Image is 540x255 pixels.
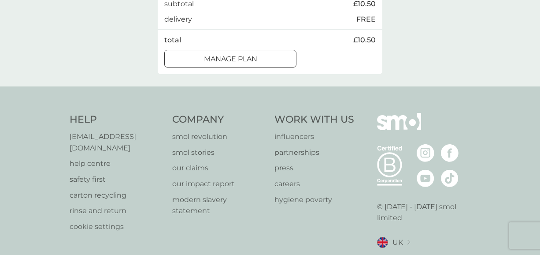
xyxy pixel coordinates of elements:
a: influencers [274,131,354,142]
a: safety first [70,174,163,185]
a: careers [274,178,354,190]
img: smol [377,113,421,143]
h4: Work With Us [274,113,354,127]
a: help centre [70,158,163,169]
h4: Help [70,113,163,127]
img: select a new location [407,240,410,245]
p: Manage plan [204,53,257,65]
a: carton recycling [70,190,163,201]
img: visit the smol Youtube page [417,169,434,187]
a: rinse and return [70,205,163,217]
a: smol stories [172,147,266,158]
a: partnerships [274,147,354,158]
a: press [274,162,354,174]
img: UK flag [377,237,388,248]
h4: Company [172,113,266,127]
span: £10.50 [353,34,376,46]
p: © [DATE] - [DATE] smol limited [377,201,471,224]
a: hygiene poverty [274,194,354,206]
a: smol revolution [172,131,266,142]
p: total [164,34,181,46]
button: Manage plan [164,50,296,67]
img: visit the smol Facebook page [441,144,459,162]
p: delivery [164,14,192,25]
a: modern slavery statement [172,194,266,217]
p: FREE [356,14,376,25]
a: [EMAIL_ADDRESS][DOMAIN_NAME] [70,131,163,154]
a: our claims [172,162,266,174]
a: our impact report [172,178,266,190]
img: visit the smol Tiktok page [441,169,459,187]
img: visit the smol Instagram page [417,144,434,162]
a: cookie settings [70,221,163,232]
span: UK [392,237,403,248]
